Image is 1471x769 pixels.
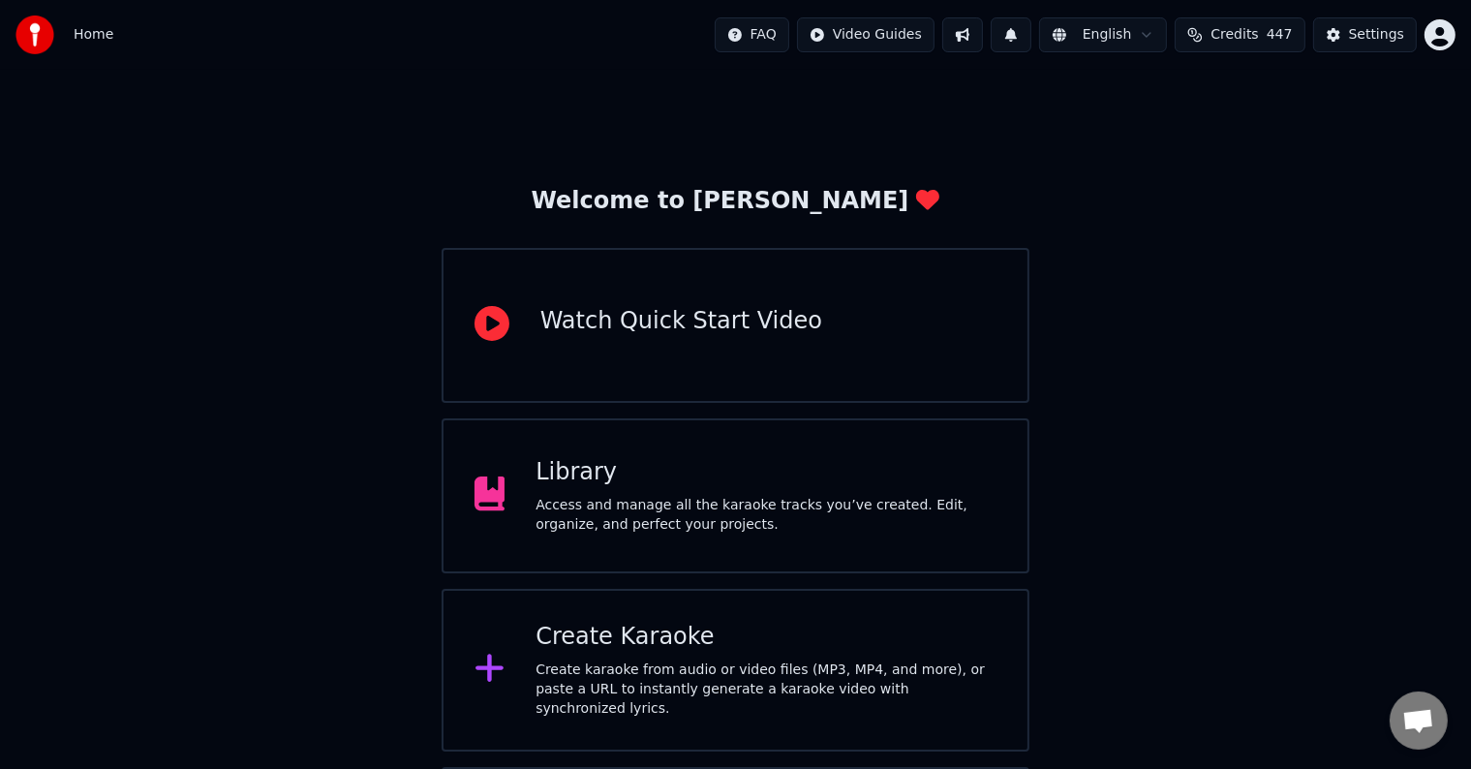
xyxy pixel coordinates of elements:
[1313,17,1417,52] button: Settings
[1349,25,1404,45] div: Settings
[715,17,789,52] button: FAQ
[532,186,940,217] div: Welcome to [PERSON_NAME]
[1390,692,1448,750] div: Open chat
[1267,25,1293,45] span: 447
[536,457,996,488] div: Library
[15,15,54,54] img: youka
[74,25,113,45] span: Home
[1175,17,1304,52] button: Credits447
[536,661,996,719] div: Create karaoke from audio or video files (MP3, MP4, and more), or paste a URL to instantly genera...
[1211,25,1258,45] span: Credits
[536,496,996,535] div: Access and manage all the karaoke tracks you’ve created. Edit, organize, and perfect your projects.
[74,25,113,45] nav: breadcrumb
[797,17,935,52] button: Video Guides
[540,306,822,337] div: Watch Quick Start Video
[536,622,996,653] div: Create Karaoke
